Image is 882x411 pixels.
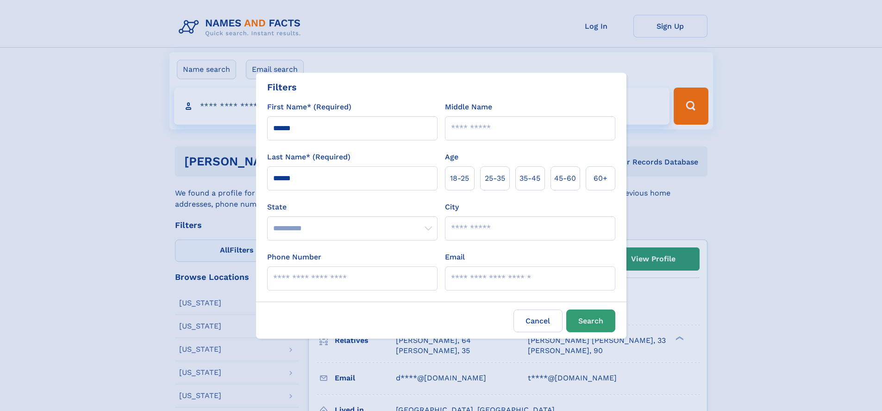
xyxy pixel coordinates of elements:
span: 60+ [594,173,607,184]
label: Email [445,252,465,263]
label: City [445,202,459,213]
span: 45‑60 [554,173,576,184]
span: 25‑35 [485,173,505,184]
label: Age [445,152,458,163]
label: Middle Name [445,101,492,113]
label: Last Name* (Required) [267,152,350,163]
label: Phone Number [267,252,321,263]
button: Search [566,310,615,332]
label: First Name* (Required) [267,101,351,113]
label: Cancel [513,310,563,332]
span: 18‑25 [450,173,469,184]
label: State [267,202,438,213]
span: 35‑45 [519,173,540,184]
div: Filters [267,80,297,94]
